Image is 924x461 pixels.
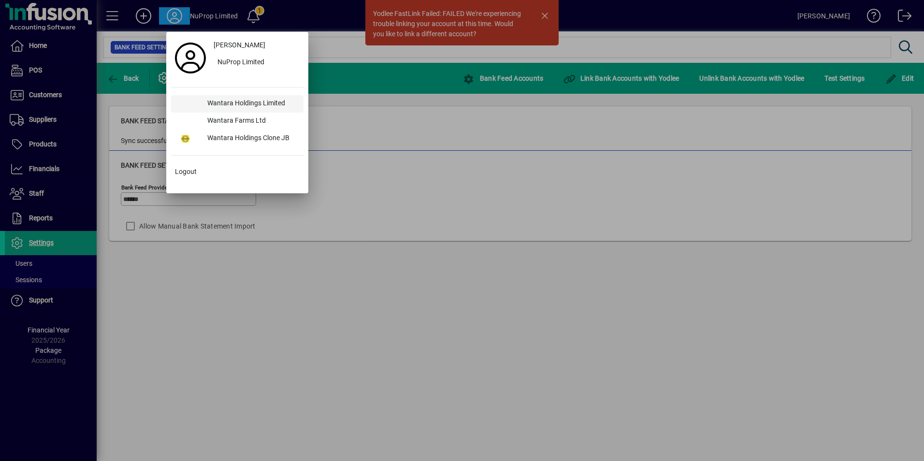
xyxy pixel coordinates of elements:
button: NuProp Limited [210,54,303,72]
a: [PERSON_NAME] [210,37,303,54]
div: Wantara Holdings Limited [200,95,303,113]
a: Profile [171,49,210,67]
div: Wantara Farms Ltd [200,113,303,130]
button: Logout [171,163,303,181]
button: Wantara Holdings Clone JB [171,130,303,147]
span: [PERSON_NAME] [214,40,265,50]
span: Logout [175,167,197,177]
button: Wantara Holdings Limited [171,95,303,113]
div: Wantara Holdings Clone JB [200,130,303,147]
button: Wantara Farms Ltd [171,113,303,130]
